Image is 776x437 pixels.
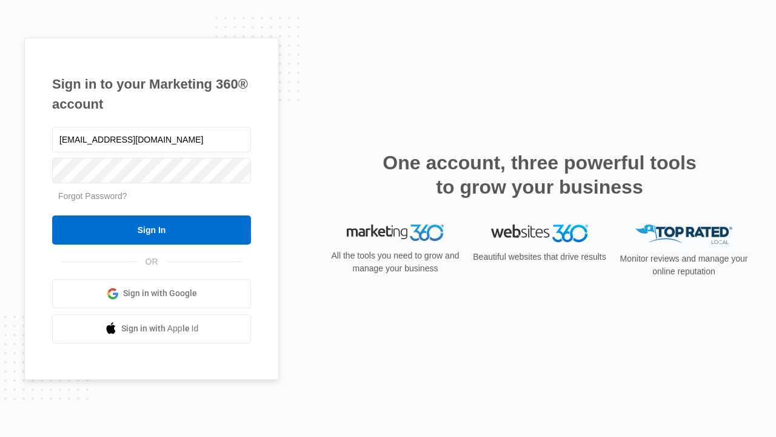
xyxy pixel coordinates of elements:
[52,215,251,245] input: Sign In
[327,249,463,275] p: All the tools you need to grow and manage your business
[616,252,752,278] p: Monitor reviews and manage your online reputation
[491,225,588,242] img: Websites 360
[347,225,444,242] img: Marketing 360
[52,74,251,114] h1: Sign in to your Marketing 360® account
[635,225,732,245] img: Top Rated Local
[52,314,251,344] a: Sign in with Apple Id
[58,191,127,201] a: Forgot Password?
[379,151,700,199] h2: One account, three powerful tools to grow your business
[123,287,197,300] span: Sign in with Google
[121,322,199,335] span: Sign in with Apple Id
[52,279,251,308] a: Sign in with Google
[137,256,167,268] span: OR
[52,127,251,152] input: Email
[472,251,607,263] p: Beautiful websites that drive results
